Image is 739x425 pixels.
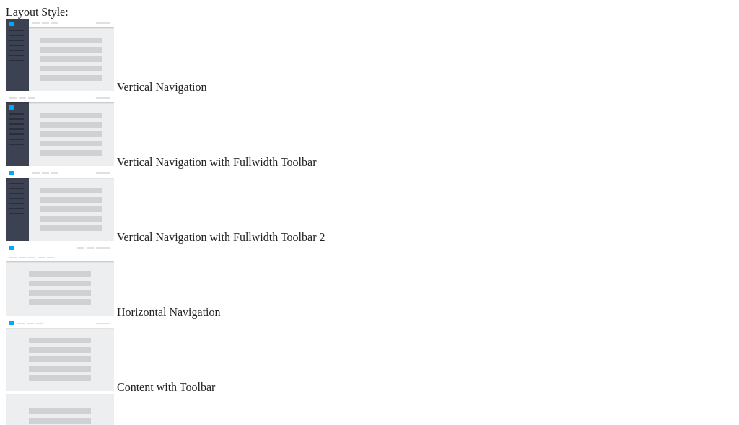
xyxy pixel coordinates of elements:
img: vertical-nav-with-full-toolbar-2.jpg [6,169,114,241]
md-radio-button: Horizontal Navigation [6,244,733,319]
md-radio-button: Vertical Navigation [6,19,733,94]
md-radio-button: Vertical Navigation with Fullwidth Toolbar [6,94,733,169]
div: Layout Style: [6,6,733,19]
img: content-with-toolbar.jpg [6,319,114,391]
md-radio-button: Content with Toolbar [6,319,733,394]
img: vertical-nav.jpg [6,19,114,91]
img: horizontal-nav.jpg [6,244,114,316]
span: Content with Toolbar [117,381,215,393]
span: Vertical Navigation with Fullwidth Toolbar 2 [117,231,325,243]
span: Horizontal Navigation [117,306,221,318]
span: Vertical Navigation with Fullwidth Toolbar [117,156,317,168]
md-radio-button: Vertical Navigation with Fullwidth Toolbar 2 [6,169,733,244]
img: vertical-nav-with-full-toolbar.jpg [6,94,114,166]
span: Vertical Navigation [117,81,207,93]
